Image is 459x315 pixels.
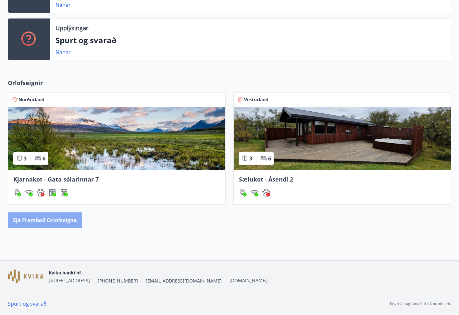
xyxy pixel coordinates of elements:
[13,175,99,183] span: Kjarnakot - Gata sólarinnar 7
[8,270,43,283] img: GzFmWhuCkUxVWrb40sWeioDp5tjnKZ3EtzLhRfaL.png
[60,189,68,196] img: Dl16BY4EX9PAW649lg1C3oBuIaAsR6QVDQBO2cTm.svg
[244,96,268,103] span: Vesturland
[98,278,138,284] span: [PHONE_NUMBER]
[49,270,82,276] span: Kvika banki hf.
[56,35,446,46] p: Spurt og svarað
[43,155,45,162] span: 6
[49,277,90,283] span: [STREET_ADDRESS]
[239,175,293,183] span: Sælukot - Ásendi 2
[25,189,33,196] div: Þráðlaust net
[13,189,21,196] div: Gasgrill
[268,155,271,162] span: 6
[37,189,44,196] img: pxcaIm5dSOV3FS4whs1soiYWTwFQvksT25a9J10C.svg
[8,107,225,170] img: Paella dish
[229,277,267,283] a: [DOMAIN_NAME]
[234,107,451,170] img: Paella dish
[239,189,247,196] div: Gasgrill
[390,301,451,307] p: Keyrt á hugbúnaði frá Dorado ehf.
[24,155,27,162] span: 3
[25,189,33,196] img: HJRyFFsYp6qjeUYhR4dAD8CaCEsnIFYZ05miwXoh.svg
[48,189,56,196] div: Þurrkari
[56,1,71,8] a: Nánar
[239,189,247,196] img: ZXjrS3QKesehq6nQAPjaRuRTI364z8ohTALB4wBr.svg
[56,24,88,32] p: Upplýsingar
[262,189,270,196] img: pxcaIm5dSOV3FS4whs1soiYWTwFQvksT25a9J10C.svg
[251,189,258,196] div: Þráðlaust net
[60,189,68,196] div: Þvottavél
[48,189,56,196] img: hddCLTAnxqFUMr1fxmbGG8zWilo2syolR0f9UjPn.svg
[19,96,44,103] span: Norðurland
[146,278,222,284] span: [EMAIL_ADDRESS][DOMAIN_NAME]
[8,300,47,307] a: Spurt og svarað
[56,49,71,56] a: Nánar
[249,155,252,162] span: 3
[13,189,21,196] img: ZXjrS3QKesehq6nQAPjaRuRTI364z8ohTALB4wBr.svg
[37,189,44,196] div: Gæludýr
[251,189,258,196] img: HJRyFFsYp6qjeUYhR4dAD8CaCEsnIFYZ05miwXoh.svg
[8,212,82,228] button: Sjá framboð orlofseigna
[262,189,270,196] div: Gæludýr
[8,79,43,87] span: Orlofseignir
